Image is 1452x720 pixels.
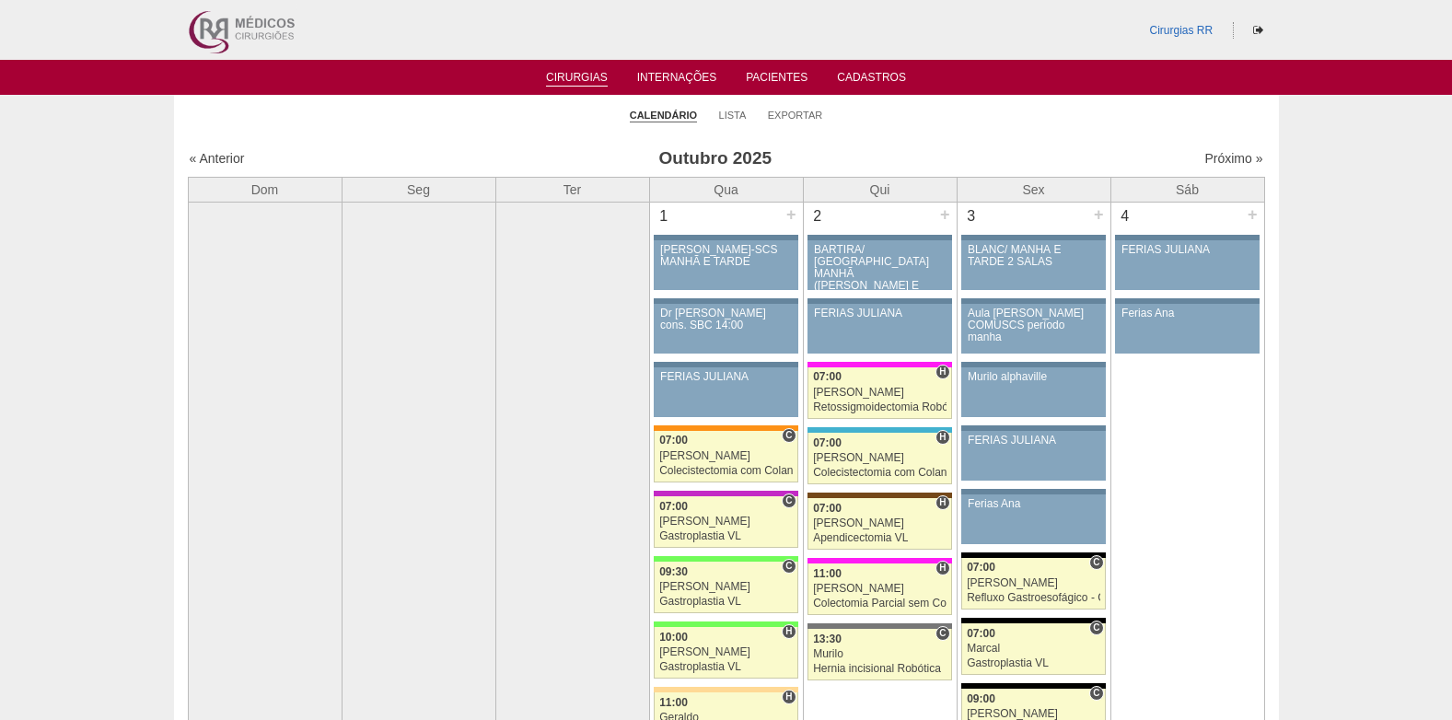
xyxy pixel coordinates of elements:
[967,561,995,574] span: 07:00
[807,498,951,550] a: H 07:00 [PERSON_NAME] Apendicectomia VL
[813,387,947,399] div: [PERSON_NAME]
[630,109,697,122] a: Calendário
[813,467,947,479] div: Colecistectomia com Colangiografia VL
[807,427,951,433] div: Key: Neomater
[659,661,793,673] div: Gastroplastia VL
[654,556,797,562] div: Key: Brasil
[813,583,947,595] div: [PERSON_NAME]
[1089,555,1103,570] span: Consultório
[447,145,983,172] h3: Outubro 2025
[935,561,949,575] span: Hospital
[782,624,796,639] span: Hospital
[782,494,796,508] span: Consultório
[935,626,949,641] span: Consultório
[813,663,947,675] div: Hernia incisional Robótica
[1121,308,1253,319] div: Ferias Ana
[813,436,842,449] span: 07:00
[1149,24,1213,37] a: Cirurgias RR
[746,71,807,89] a: Pacientes
[660,371,792,383] div: FERIAS JULIANA
[813,502,842,515] span: 07:00
[782,690,796,704] span: Hospital
[967,592,1100,604] div: Refluxo Gastroesofágico - Cirurgia VL
[654,621,797,627] div: Key: Brasil
[1115,240,1259,290] a: FERIAS JULIANA
[1115,304,1259,354] a: Ferias Ana
[968,244,1099,268] div: BLANC/ MANHÃ E TARDE 2 SALAS
[659,581,793,593] div: [PERSON_NAME]
[654,235,797,240] div: Key: Aviso
[807,629,951,680] a: C 13:30 Murilo Hernia incisional Robótica
[660,308,792,331] div: Dr [PERSON_NAME] cons. SBC 14:00
[961,304,1105,354] a: Aula [PERSON_NAME] COMUSCS período manha
[342,177,495,202] th: Seg
[807,362,951,367] div: Key: Pro Matre
[961,431,1105,481] a: FERIAS JULIANA
[782,428,796,443] span: Consultório
[813,633,842,645] span: 13:30
[659,596,793,608] div: Gastroplastia VL
[961,489,1105,494] div: Key: Aviso
[546,71,608,87] a: Cirurgias
[961,558,1105,610] a: C 07:00 [PERSON_NAME] Refluxo Gastroesofágico - Cirurgia VL
[813,598,947,610] div: Colectomia Parcial sem Colostomia VL
[654,362,797,367] div: Key: Aviso
[961,425,1105,431] div: Key: Aviso
[659,696,688,709] span: 11:00
[961,623,1105,675] a: C 07:00 Marcal Gastroplastia VL
[807,563,951,615] a: H 11:00 [PERSON_NAME] Colectomia Parcial sem Colostomia VL
[813,370,842,383] span: 07:00
[967,657,1100,669] div: Gastroplastia VL
[967,692,995,705] span: 09:00
[654,240,797,290] a: [PERSON_NAME]-SCS MANHÃ E TARDE
[190,151,245,166] a: « Anterior
[1089,686,1103,701] span: Consultório
[807,367,951,419] a: H 07:00 [PERSON_NAME] Retossigmoidectomia Robótica
[814,244,946,317] div: BARTIRA/ [GEOGRAPHIC_DATA] MANHÃ ([PERSON_NAME] E ANA)/ SANTA JOANA -TARDE
[968,498,1099,510] div: Ferias Ana
[768,109,823,122] a: Exportar
[837,71,906,89] a: Cadastros
[967,643,1100,655] div: Marcal
[967,577,1100,589] div: [PERSON_NAME]
[813,517,947,529] div: [PERSON_NAME]
[807,623,951,629] div: Key: Santa Catarina
[961,298,1105,304] div: Key: Aviso
[654,367,797,417] a: FERIAS JULIANA
[659,450,793,462] div: [PERSON_NAME]
[782,559,796,574] span: Consultório
[968,308,1099,344] div: Aula [PERSON_NAME] COMUSCS período manha
[659,500,688,513] span: 07:00
[807,558,951,563] div: Key: Pro Matre
[967,627,995,640] span: 07:00
[659,530,793,542] div: Gastroplastia VL
[654,304,797,354] a: Dr [PERSON_NAME] cons. SBC 14:00
[967,708,1100,720] div: [PERSON_NAME]
[1091,203,1107,226] div: +
[659,434,688,447] span: 07:00
[637,71,717,89] a: Internações
[1110,177,1264,202] th: Sáb
[813,532,947,544] div: Apendicectomia VL
[1115,235,1259,240] div: Key: Aviso
[968,371,1099,383] div: Murilo alphaville
[807,240,951,290] a: BARTIRA/ [GEOGRAPHIC_DATA] MANHÃ ([PERSON_NAME] E ANA)/ SANTA JOANA -TARDE
[961,362,1105,367] div: Key: Aviso
[1253,25,1263,36] i: Sair
[814,308,946,319] div: FERIAS JULIANA
[807,433,951,484] a: H 07:00 [PERSON_NAME] Colecistectomia com Colangiografia VL
[1121,244,1253,256] div: FERIAS JULIANA
[807,493,951,498] div: Key: Santa Joana
[807,235,951,240] div: Key: Aviso
[654,687,797,692] div: Key: Bartira
[961,683,1105,689] div: Key: Blanc
[813,452,947,464] div: [PERSON_NAME]
[804,203,832,230] div: 2
[803,177,957,202] th: Qui
[649,177,803,202] th: Qua
[813,401,947,413] div: Retossigmoidectomia Robótica
[813,648,947,660] div: Murilo
[659,631,688,644] span: 10:00
[654,298,797,304] div: Key: Aviso
[654,425,797,431] div: Key: São Luiz - SCS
